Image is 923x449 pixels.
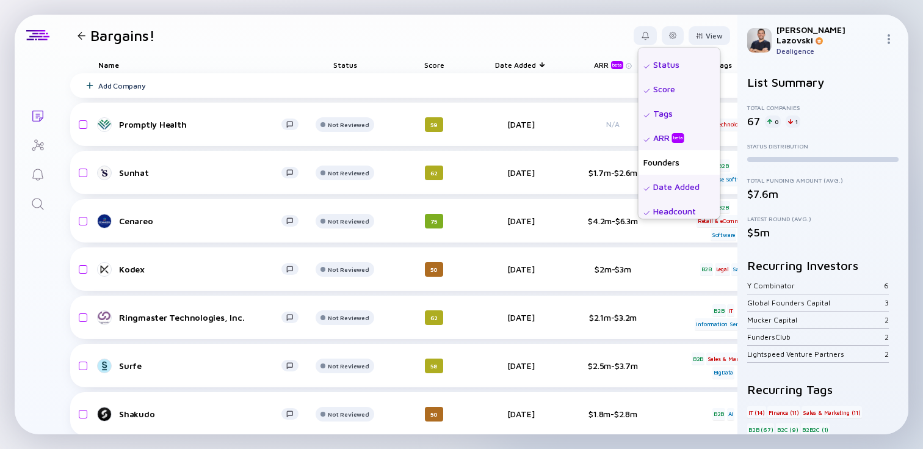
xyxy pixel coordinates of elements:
div: Y Combinator [747,281,884,290]
div: B2B2C (1) [801,423,830,436]
div: IT [727,304,734,316]
div: Status [639,53,720,77]
div: B2B [712,304,725,316]
img: Menu [884,34,894,44]
div: Biotechnology [707,119,745,131]
div: $2.1m-$3.2m [573,312,653,323]
div: SaaS [731,263,747,276]
img: Selected [643,112,651,119]
div: 2 [885,349,889,359]
div: Status Distribution [747,142,899,150]
div: Not Reviewed [328,217,369,225]
div: AI [727,408,735,420]
a: Sunhat [98,166,308,180]
div: 75 [425,214,443,228]
div: beta [611,61,623,69]
div: [DATE] [487,167,555,178]
div: 2 [885,332,889,341]
h2: Recurring Tags [747,382,899,396]
div: [DATE] [487,264,555,274]
div: ARR [653,132,687,144]
div: Score [400,56,468,73]
div: Global Founders Capital [747,298,885,307]
div: $5m [747,226,899,239]
div: Software [711,228,736,241]
div: Surfe [119,360,281,371]
div: 3 [885,298,889,307]
span: Status [333,60,357,70]
div: $7.6m [747,188,899,200]
a: Cenareo [98,214,308,228]
h2: Recurring Investors [747,258,899,272]
img: Adam Profile Picture [747,28,772,53]
div: 1 [786,115,800,128]
img: Selected [643,63,651,70]
div: Name [89,56,308,73]
div: [PERSON_NAME] Lazovski [776,24,879,45]
div: Shakudo [119,409,281,419]
div: [DATE] [487,409,555,419]
div: ARR [594,60,626,69]
div: FundersClub [747,332,885,341]
div: Ringmaster Technologies, Inc. [119,312,281,323]
div: Cenareo [119,216,281,226]
div: N/A [573,120,653,129]
div: [DATE] [487,216,555,226]
div: Not Reviewed [328,362,369,370]
a: Kodex [98,262,308,277]
div: $1.7m-$2.6m [573,167,653,178]
div: Date Added [487,56,555,73]
div: 59 [425,117,443,132]
div: Headcount [639,199,720,224]
div: Finance (11) [767,406,800,418]
a: Shakudo [98,407,308,422]
div: B2B [700,263,713,276]
div: $4.2m-$6.3m [573,216,653,226]
a: Promptly Health [98,117,308,132]
div: 50 [425,407,443,422]
div: $2.5m-$3.7m [573,360,653,371]
div: Sales & Marketing (11) [802,406,862,418]
div: 0 [765,115,781,128]
div: [DATE] [487,119,555,130]
a: Surfe [98,359,308,373]
div: [DATE] [487,312,555,323]
div: Add Company [98,81,145,90]
div: Legal [715,263,730,276]
div: B2B (67) [747,423,774,436]
div: 62 [425,166,443,180]
img: Selected [643,210,651,217]
div: B2B [712,408,725,420]
a: Ringmaster Technologies, Inc. [98,310,308,325]
div: Not Reviewed [328,121,369,128]
div: Lightspeed Venture Partners [747,349,885,359]
div: Not Reviewed [328,266,369,273]
div: $1.8m-$2.8m [573,409,653,419]
div: Not Reviewed [328,411,369,418]
div: beta [672,133,684,142]
div: Mucker Capital [747,315,885,324]
div: Promptly Health [119,119,281,130]
div: Sunhat [119,167,281,178]
div: Tags [639,101,720,126]
a: Reminders [15,159,60,188]
div: $2m-$3m [573,264,653,274]
div: Information Services [695,318,751,330]
h2: List Summary [747,75,899,89]
div: B2B [692,352,704,365]
div: Score [639,77,720,101]
div: Latest Round (Avg.) [747,215,899,222]
div: 67 [747,115,760,128]
div: Kodex [119,264,281,274]
div: Date Added [639,175,720,199]
a: Lists [15,100,60,130]
div: [DATE] [487,360,555,371]
div: B2C (9) [776,423,800,436]
button: View [689,26,730,45]
div: IT (14) [747,406,766,418]
img: Selected [643,87,651,95]
a: Search [15,188,60,217]
div: Dealigence [776,46,879,56]
div: Total Companies [747,104,899,111]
